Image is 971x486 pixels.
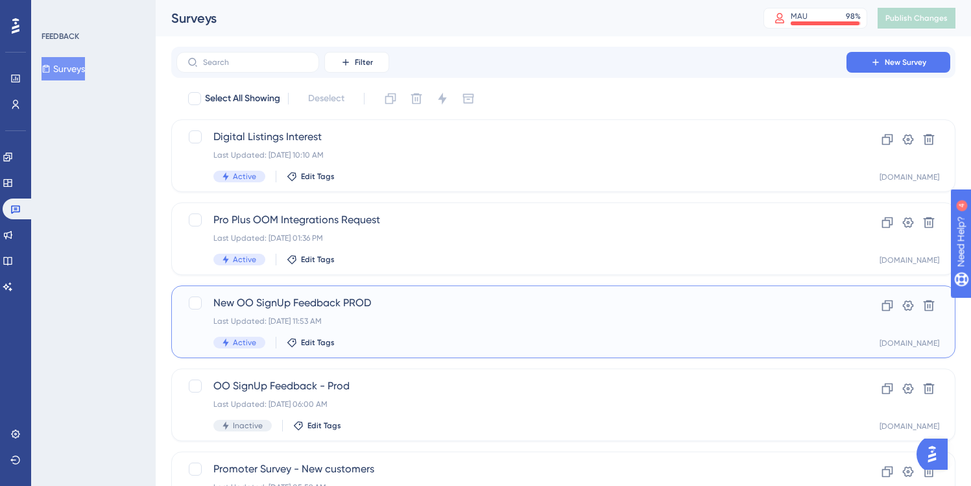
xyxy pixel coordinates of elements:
[233,171,256,182] span: Active
[90,6,94,17] div: 4
[324,52,389,73] button: Filter
[308,91,344,106] span: Deselect
[205,91,280,106] span: Select All Showing
[213,295,809,311] span: New OO SignUp Feedback PROD
[213,212,809,228] span: Pro Plus OOM Integrations Request
[203,58,308,67] input: Search
[213,461,809,477] span: Promoter Survey - New customers
[917,435,955,474] iframe: UserGuiding AI Assistant Launcher
[213,129,809,145] span: Digital Listings Interest
[880,421,939,431] div: [DOMAIN_NAME]
[296,87,356,110] button: Deselect
[878,8,955,29] button: Publish Changes
[171,9,731,27] div: Surveys
[885,57,926,67] span: New Survey
[880,172,939,182] div: [DOMAIN_NAME]
[846,52,950,73] button: New Survey
[213,378,809,394] span: OO SignUp Feedback - Prod
[287,171,335,182] button: Edit Tags
[301,337,335,348] span: Edit Tags
[233,254,256,265] span: Active
[42,57,85,80] button: Surveys
[301,171,335,182] span: Edit Tags
[885,13,948,23] span: Publish Changes
[213,233,809,243] div: Last Updated: [DATE] 01:36 PM
[301,254,335,265] span: Edit Tags
[287,337,335,348] button: Edit Tags
[293,420,341,431] button: Edit Tags
[846,11,861,21] div: 98 %
[355,57,373,67] span: Filter
[307,420,341,431] span: Edit Tags
[233,337,256,348] span: Active
[791,11,808,21] div: MAU
[30,3,81,19] span: Need Help?
[233,420,263,431] span: Inactive
[880,255,939,265] div: [DOMAIN_NAME]
[287,254,335,265] button: Edit Tags
[213,150,809,160] div: Last Updated: [DATE] 10:10 AM
[213,399,809,409] div: Last Updated: [DATE] 06:00 AM
[42,31,79,42] div: FEEDBACK
[213,316,809,326] div: Last Updated: [DATE] 11:53 AM
[880,338,939,348] div: [DOMAIN_NAME]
